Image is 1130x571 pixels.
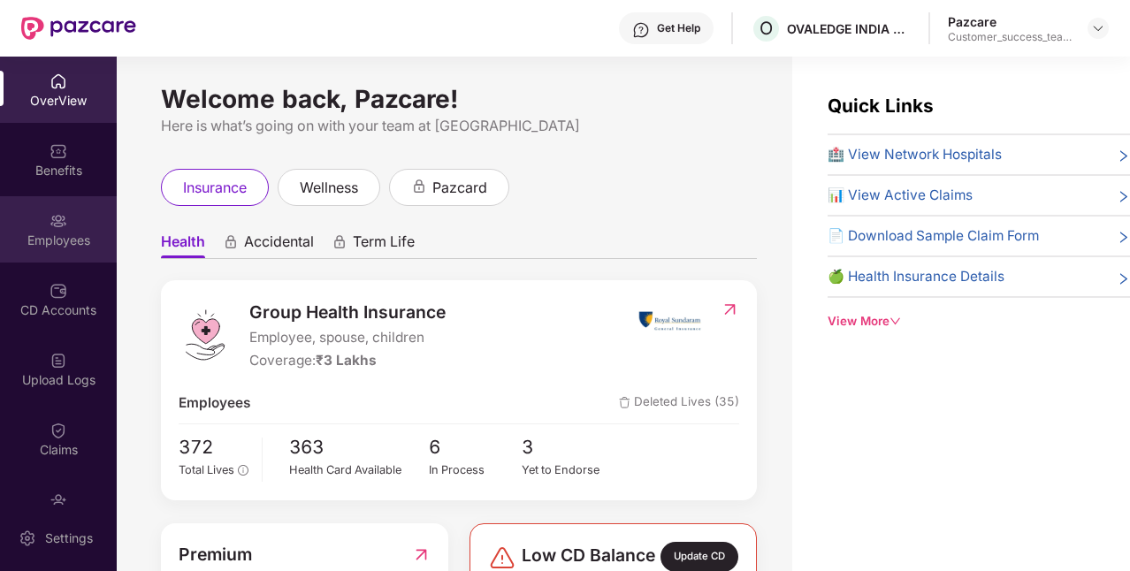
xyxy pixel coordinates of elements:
[429,461,523,479] div: In Process
[619,392,739,414] span: Deleted Lives (35)
[1117,148,1130,165] span: right
[50,352,67,369] img: svg+xml;base64,PHN2ZyBpZD0iVXBsb2FkX0xvZ3MiIGRhdGEtbmFtZT0iVXBsb2FkIExvZ3MiIHhtbG5zPSJodHRwOi8vd3...
[828,266,1004,287] span: 🍏 Health Insurance Details
[657,21,700,35] div: Get Help
[1091,21,1105,35] img: svg+xml;base64,PHN2ZyBpZD0iRHJvcGRvd24tMzJ4MzIiIHhtbG5zPSJodHRwOi8vd3d3LnczLm9yZy8yMDAwL3N2ZyIgd2...
[21,17,136,40] img: New Pazcare Logo
[522,461,615,479] div: Yet to Endorse
[828,185,973,206] span: 📊 View Active Claims
[40,529,98,547] div: Settings
[179,541,252,567] span: Premium
[50,142,67,160] img: svg+xml;base64,PHN2ZyBpZD0iQmVuZWZpdHMiIHhtbG5zPSJodHRwOi8vd3d3LnczLm9yZy8yMDAwL3N2ZyIgd2lkdGg9Ij...
[332,234,347,250] div: animation
[183,177,247,199] span: insurance
[179,392,250,414] span: Employees
[223,234,239,250] div: animation
[300,177,358,199] span: wellness
[412,541,431,567] img: RedirectIcon
[1117,188,1130,206] span: right
[429,433,523,462] span: 6
[50,491,67,509] img: svg+xml;base64,PHN2ZyBpZD0iRW5kb3JzZW1lbnRzIiB4bWxucz0iaHR0cDovL3d3dy53My5vcmcvMjAwMC9zdmciIHdpZH...
[249,327,446,348] span: Employee, spouse, children
[244,232,314,258] span: Accidental
[238,465,248,475] span: info-circle
[289,433,429,462] span: 363
[179,463,234,476] span: Total Lives
[637,299,703,343] img: insurerIcon
[1117,270,1130,287] span: right
[760,18,773,39] span: O
[828,144,1002,165] span: 🏥 View Network Hospitals
[787,20,911,37] div: OVALEDGE INDIA PRIVATE LIMITED
[1117,229,1130,247] span: right
[161,115,757,137] div: Here is what’s going on with your team at [GEOGRAPHIC_DATA]
[828,312,1130,331] div: View More
[721,301,739,318] img: RedirectIcon
[50,72,67,90] img: svg+xml;base64,PHN2ZyBpZD0iSG9tZSIgeG1sbnM9Imh0dHA6Ly93d3cudzMub3JnLzIwMDAvc3ZnIiB3aWR0aD0iMjAiIG...
[619,397,630,408] img: deleteIcon
[19,529,36,547] img: svg+xml;base64,PHN2ZyBpZD0iU2V0dGluZy0yMHgyMCIgeG1sbnM9Imh0dHA6Ly93d3cudzMub3JnLzIwMDAvc3ZnIiB3aW...
[50,212,67,230] img: svg+xml;base64,PHN2ZyBpZD0iRW1wbG95ZWVzIiB4bWxucz0iaHR0cDovL3d3dy53My5vcmcvMjAwMC9zdmciIHdpZHRoPS...
[432,177,487,199] span: pazcard
[50,422,67,439] img: svg+xml;base64,PHN2ZyBpZD0iQ2xhaW0iIHhtbG5zPSJodHRwOi8vd3d3LnczLm9yZy8yMDAwL3N2ZyIgd2lkdGg9IjIwIi...
[249,350,446,371] div: Coverage:
[316,352,377,369] span: ₹3 Lakhs
[353,232,415,258] span: Term Life
[828,225,1039,247] span: 📄 Download Sample Claim Form
[161,232,205,258] span: Health
[249,299,446,325] span: Group Health Insurance
[179,433,248,462] span: 372
[948,30,1072,44] div: Customer_success_team_lead
[948,13,1072,30] div: Pazcare
[828,95,934,117] span: Quick Links
[289,461,429,479] div: Health Card Available
[161,92,757,106] div: Welcome back, Pazcare!
[50,282,67,300] img: svg+xml;base64,PHN2ZyBpZD0iQ0RfQWNjb3VudHMiIGRhdGEtbmFtZT0iQ0QgQWNjb3VudHMiIHhtbG5zPSJodHRwOi8vd3...
[889,316,901,327] span: down
[522,433,615,462] span: 3
[179,308,232,362] img: logo
[632,21,650,39] img: svg+xml;base64,PHN2ZyBpZD0iSGVscC0zMngzMiIgeG1sbnM9Imh0dHA6Ly93d3cudzMub3JnLzIwMDAvc3ZnIiB3aWR0aD...
[411,179,427,194] div: animation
